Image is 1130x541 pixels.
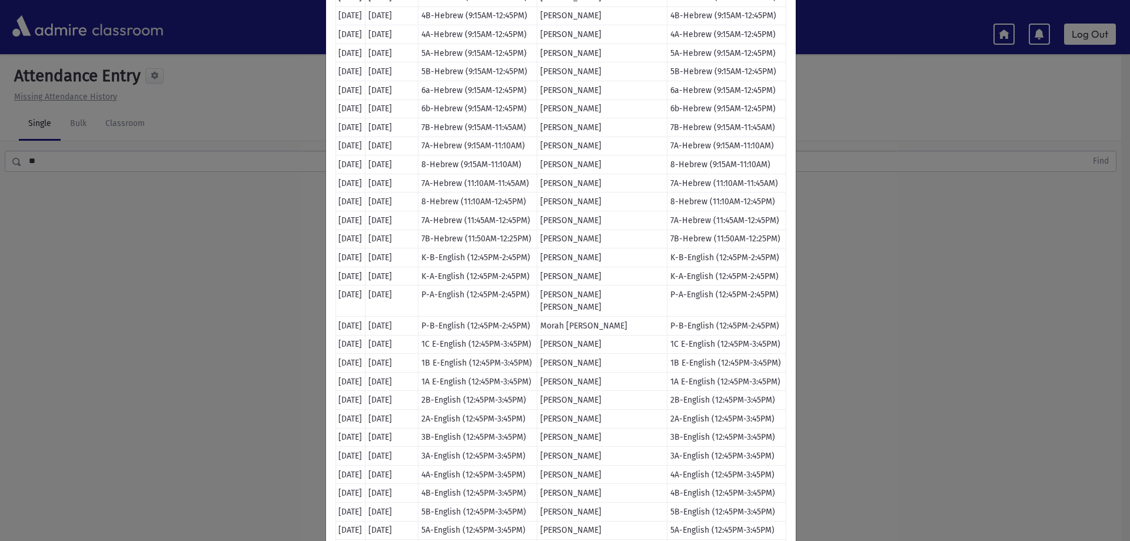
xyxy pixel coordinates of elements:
[335,286,365,317] td: [DATE]
[537,25,667,44] td: [PERSON_NAME]
[537,118,667,137] td: [PERSON_NAME]
[365,230,418,248] td: [DATE]
[418,502,537,521] td: 5B-English (12:45PM-3:45PM)
[670,251,783,264] div: K-B-English (12:45PM-2:45PM)
[670,177,783,190] div: 7A-Hebrew (11:10AM-11:45AM)
[418,410,537,429] td: 2A-English (12:45PM-3:45PM)
[537,62,667,81] td: [PERSON_NAME]
[537,81,667,99] td: [PERSON_NAME]
[418,174,537,192] td: 7A-Hebrew (11:10AM-11:45AM)
[537,6,667,25] td: [PERSON_NAME]
[670,65,783,78] div: 5B-Hebrew (9:15AM-12:45PM)
[537,502,667,521] td: [PERSON_NAME]
[365,211,418,230] td: [DATE]
[670,450,783,462] div: 3A-English (12:45PM-3:45PM)
[670,431,783,443] div: 3B-English (12:45PM-3:45PM)
[365,267,418,286] td: [DATE]
[418,44,537,62] td: 5A-Hebrew (9:15AM-12:45PM)
[365,248,418,267] td: [DATE]
[418,99,537,118] td: 6b-Hebrew (9:15AM-12:45PM)
[670,121,783,134] div: 7B-Hebrew (9:15AM-11:45AM)
[537,286,667,317] td: [PERSON_NAME] [PERSON_NAME]
[335,174,365,192] td: [DATE]
[537,372,667,391] td: [PERSON_NAME]
[335,62,365,81] td: [DATE]
[335,192,365,211] td: [DATE]
[670,233,783,245] div: 7B-Hebrew (11:50AM-12:25PM)
[365,372,418,391] td: [DATE]
[335,447,365,466] td: [DATE]
[365,25,418,44] td: [DATE]
[418,62,537,81] td: 5B-Hebrew (9:15AM-12:45PM)
[335,230,365,248] td: [DATE]
[335,267,365,286] td: [DATE]
[418,286,537,317] td: P-A-English (12:45PM-2:45PM)
[335,137,365,155] td: [DATE]
[670,338,783,350] div: 1C E-English (12:45PM-3:45PM)
[670,524,783,536] div: 5A-English (12:45PM-3:45PM)
[670,158,783,171] div: 8-Hebrew (9:15AM-11:10AM)
[335,410,365,429] td: [DATE]
[537,230,667,248] td: [PERSON_NAME]
[670,84,783,97] div: 6a-Hebrew (9:15AM-12:45PM)
[418,335,537,354] td: 1C E-English (12:45PM-3:45PM)
[365,335,418,354] td: [DATE]
[537,484,667,503] td: [PERSON_NAME]
[537,465,667,484] td: [PERSON_NAME]
[537,211,667,230] td: [PERSON_NAME]
[365,354,418,373] td: [DATE]
[670,506,783,518] div: 5B-English (12:45PM-3:45PM)
[537,267,667,286] td: [PERSON_NAME]
[418,428,537,447] td: 3B-English (12:45PM-3:45PM)
[418,192,537,211] td: 8-Hebrew (11:10AM-12:45PM)
[365,447,418,466] td: [DATE]
[418,465,537,484] td: 4A-English (12:45PM-3:45PM)
[418,25,537,44] td: 4A-Hebrew (9:15AM-12:45PM)
[365,465,418,484] td: [DATE]
[365,286,418,317] td: [DATE]
[537,391,667,410] td: [PERSON_NAME]
[335,502,365,521] td: [DATE]
[670,413,783,425] div: 2A-English (12:45PM-3:45PM)
[418,137,537,155] td: 7A-Hebrew (9:15AM-11:10AM)
[335,248,365,267] td: [DATE]
[365,137,418,155] td: [DATE]
[335,317,365,336] td: [DATE]
[365,391,418,410] td: [DATE]
[418,354,537,373] td: 1B E-English (12:45PM-3:45PM)
[670,195,783,208] div: 8-Hebrew (11:10AM-12:45PM)
[670,9,783,22] div: 4B-Hebrew (9:15AM-12:45PM)
[418,81,537,99] td: 6a-Hebrew (9:15AM-12:45PM)
[335,335,365,354] td: [DATE]
[670,357,783,369] div: 1B E-English (12:45PM-3:45PM)
[670,320,783,332] div: P-B-English (12:45PM-2:45PM)
[537,174,667,192] td: [PERSON_NAME]
[335,391,365,410] td: [DATE]
[670,102,783,115] div: 6b-Hebrew (9:15AM-12:45PM)
[418,118,537,137] td: 7B-Hebrew (9:15AM-11:45AM)
[418,484,537,503] td: 4B-English (12:45PM-3:45PM)
[365,62,418,81] td: [DATE]
[365,118,418,137] td: [DATE]
[537,335,667,354] td: [PERSON_NAME]
[365,174,418,192] td: [DATE]
[537,248,667,267] td: [PERSON_NAME]
[335,521,365,540] td: [DATE]
[670,469,783,481] div: 4A-English (12:45PM-3:45PM)
[335,99,365,118] td: [DATE]
[335,155,365,174] td: [DATE]
[335,354,365,373] td: [DATE]
[365,410,418,429] td: [DATE]
[418,155,537,174] td: 8-Hebrew (9:15AM-11:10AM)
[365,192,418,211] td: [DATE]
[670,28,783,41] div: 4A-Hebrew (9:15AM-12:45PM)
[335,25,365,44] td: [DATE]
[365,317,418,336] td: [DATE]
[335,428,365,447] td: [DATE]
[335,44,365,62] td: [DATE]
[670,394,783,406] div: 2B-English (12:45PM-3:45PM)
[365,99,418,118] td: [DATE]
[365,521,418,540] td: [DATE]
[670,140,783,152] div: 7A-Hebrew (9:15AM-11:10AM)
[670,214,783,227] div: 7A-Hebrew (11:45AM-12:45PM)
